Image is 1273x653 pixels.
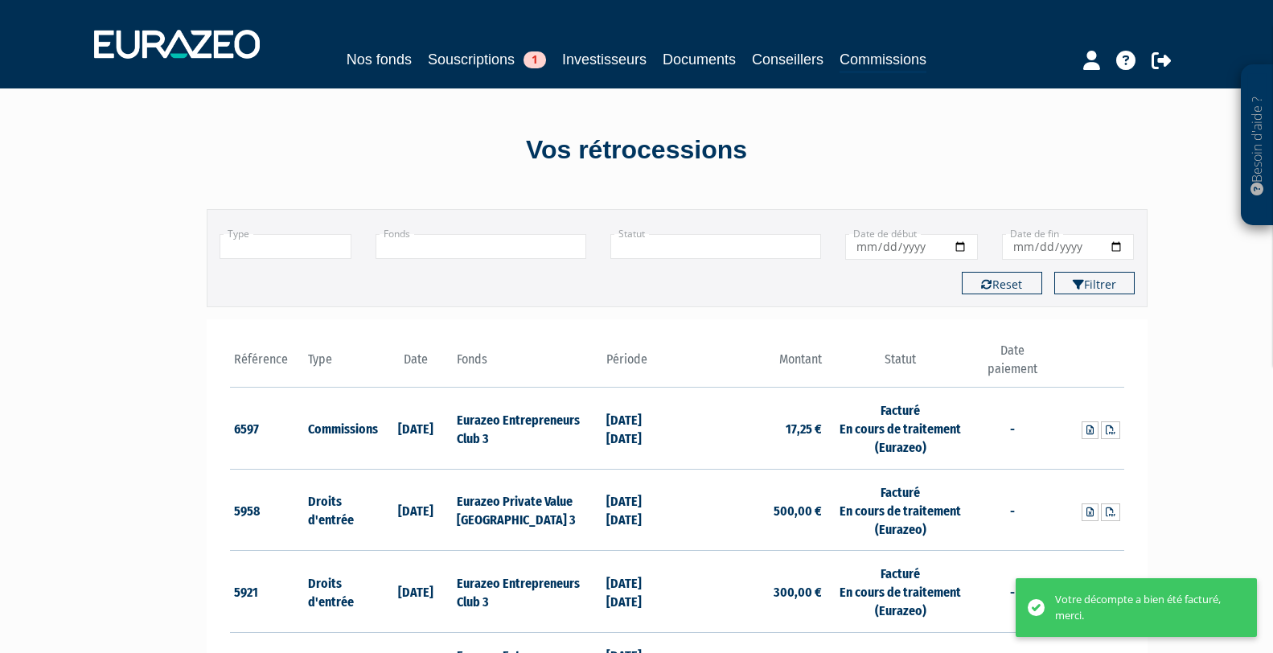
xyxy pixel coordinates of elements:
[602,342,677,388] th: Période
[975,342,1049,388] th: Date paiement
[826,469,975,551] td: Facturé En cours de traitement (Eurazeo)
[179,132,1095,169] div: Vos rétrocessions
[304,388,379,470] td: Commissions
[453,388,602,470] td: Eurazeo Entrepreneurs Club 3
[975,388,1049,470] td: -
[677,388,826,470] td: 17,25 €
[677,342,826,388] th: Montant
[379,469,454,551] td: [DATE]
[304,551,379,633] td: Droits d'entrée
[230,469,305,551] td: 5958
[428,48,546,71] a: Souscriptions1
[1054,272,1135,294] button: Filtrer
[379,388,454,470] td: [DATE]
[453,551,602,633] td: Eurazeo Entrepreneurs Club 3
[975,469,1049,551] td: -
[94,30,260,59] img: 1732889491-logotype_eurazeo_blanc_rvb.png
[304,342,379,388] th: Type
[1055,592,1233,623] div: Votre décompte a bien été facturé, merci.
[453,342,602,388] th: Fonds
[453,469,602,551] td: Eurazeo Private Value [GEOGRAPHIC_DATA] 3
[663,48,736,71] a: Documents
[752,48,823,71] a: Conseillers
[962,272,1042,294] button: Reset
[826,342,975,388] th: Statut
[230,342,305,388] th: Référence
[602,469,677,551] td: [DATE] [DATE]
[562,48,647,71] a: Investisseurs
[347,48,412,71] a: Nos fonds
[1248,73,1267,218] p: Besoin d'aide ?
[602,551,677,633] td: [DATE] [DATE]
[677,551,826,633] td: 300,00 €
[230,388,305,470] td: 6597
[826,551,975,633] td: Facturé En cours de traitement (Eurazeo)
[524,51,546,68] span: 1
[975,551,1049,633] td: -
[826,388,975,470] td: Facturé En cours de traitement (Eurazeo)
[602,388,677,470] td: [DATE] [DATE]
[840,48,926,73] a: Commissions
[304,469,379,551] td: Droits d'entrée
[379,342,454,388] th: Date
[677,469,826,551] td: 500,00 €
[379,551,454,633] td: [DATE]
[230,551,305,633] td: 5921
